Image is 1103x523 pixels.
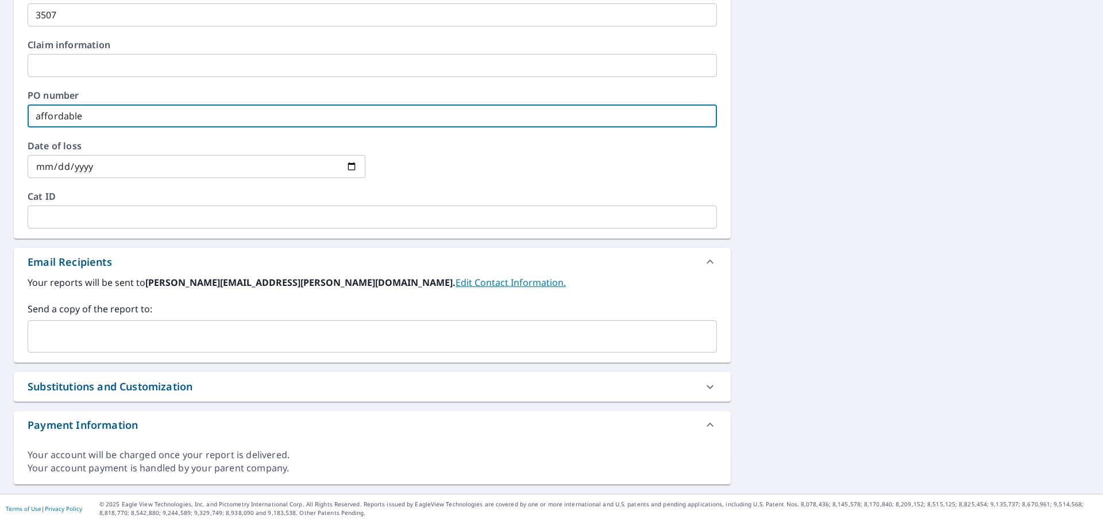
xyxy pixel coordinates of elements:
label: Claim information [28,40,717,49]
label: Date of loss [28,141,365,150]
div: Payment Information [14,411,731,439]
div: Your account will be charged once your report is delivered. [28,448,717,462]
p: | [6,505,82,512]
label: Your reports will be sent to [28,276,717,289]
label: Cat ID [28,192,717,201]
label: Send a copy of the report to: [28,302,717,316]
div: Substitutions and Customization [14,372,731,401]
a: EditContactInfo [456,276,566,289]
div: Payment Information [28,417,138,433]
label: PO number [28,91,717,100]
b: [PERSON_NAME][EMAIL_ADDRESS][PERSON_NAME][DOMAIN_NAME]. [145,276,456,289]
a: Terms of Use [6,505,41,513]
div: Email Recipients [14,248,731,276]
div: Email Recipients [28,254,112,270]
div: Substitutions and Customization [28,379,192,394]
p: © 2025 Eagle View Technologies, Inc. and Pictometry International Corp. All Rights Reserved. Repo... [99,500,1097,517]
a: Privacy Policy [45,505,82,513]
div: Your account payment is handled by your parent company. [28,462,717,475]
